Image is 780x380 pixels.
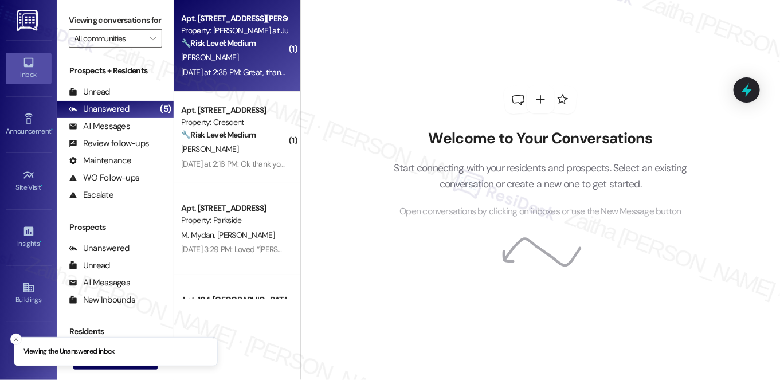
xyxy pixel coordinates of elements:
a: Inbox [6,53,52,84]
div: [DATE] at 2:35 PM: Great, thanks! [181,67,290,77]
div: Apt. [STREET_ADDRESS] [181,202,287,214]
img: ResiDesk Logo [17,10,40,31]
a: Insights • [6,222,52,253]
span: • [41,182,43,190]
div: WO Follow-ups [69,172,139,184]
div: Escalate [69,189,113,201]
div: Unanswered [69,242,130,254]
div: Apt. [STREET_ADDRESS] [181,104,287,116]
strong: 🔧 Risk Level: Medium [181,38,256,48]
span: Open conversations by clicking on inboxes or use the New Message button [400,205,681,219]
i:  [150,34,156,43]
div: Prospects [57,221,174,233]
span: [PERSON_NAME] [181,144,238,154]
a: Leads [6,335,52,366]
span: M. Mydan [181,230,217,240]
p: Viewing the Unanswered inbox [23,347,115,357]
div: All Messages [69,277,130,289]
h2: Welcome to Your Conversations [377,130,704,148]
div: Property: [PERSON_NAME] at June Road [181,25,287,37]
a: Site Visit • [6,166,52,197]
input: All communities [74,29,144,48]
div: Unanswered [69,103,130,115]
a: Buildings [6,278,52,309]
div: Apt. 104, [GEOGRAPHIC_DATA][PERSON_NAME] at June Road 2 [181,294,287,306]
span: • [51,126,53,134]
span: [PERSON_NAME] [217,230,275,240]
div: All Messages [69,120,130,132]
label: Viewing conversations for [69,11,162,29]
p: Start connecting with your residents and prospects. Select an existing conversation or create a n... [377,160,704,193]
div: Unread [69,86,110,98]
div: Property: Parkside [181,214,287,226]
div: Unread [69,260,110,272]
div: [DATE] 3:29 PM: Loved “[PERSON_NAME] (Parkside): Happy to help! I just got a response from the te... [181,244,747,254]
span: [PERSON_NAME] [181,52,238,62]
div: (5) [157,100,174,118]
span: • [40,238,41,246]
div: Residents [57,326,174,338]
div: Property: Crescent [181,116,287,128]
div: Review follow-ups [69,138,149,150]
div: Prospects + Residents [57,65,174,77]
button: Close toast [10,334,22,345]
div: Maintenance [69,155,132,167]
div: Apt. [STREET_ADDRESS][PERSON_NAME] [181,13,287,25]
strong: 🔧 Risk Level: Medium [181,130,256,140]
div: New Inbounds [69,294,135,306]
div: [DATE] at 2:16 PM: Ok thank you have a good day [181,159,343,169]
